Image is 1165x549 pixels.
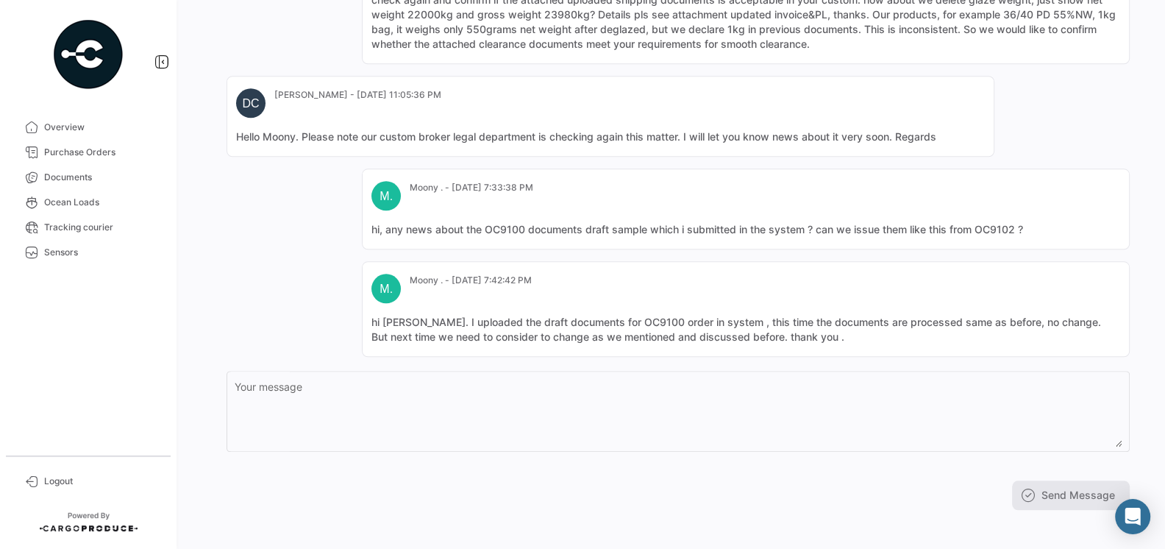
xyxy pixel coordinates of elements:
[410,181,533,194] mat-card-subtitle: Moony . - [DATE] 7:33:38 PM
[274,88,441,102] mat-card-subtitle: [PERSON_NAME] - [DATE] 11:05:36 PM
[236,130,985,144] mat-card-content: Hello Moony. Please note our custom broker legal department is checking again this matter. I will...
[1115,499,1150,534] div: Abrir Intercom Messenger
[44,196,159,209] span: Ocean Loads
[236,88,266,118] div: DC
[44,221,159,234] span: Tracking courier
[371,181,401,210] div: M.
[44,146,159,159] span: Purchase Orders
[12,190,165,215] a: Ocean Loads
[51,18,125,91] img: powered-by.png
[12,140,165,165] a: Purchase Orders
[410,274,532,287] mat-card-subtitle: Moony . - [DATE] 7:42:42 PM
[371,315,1120,344] mat-card-content: hi [PERSON_NAME]. I uploaded the draft documents for OC9100 order in system , this time the docum...
[12,215,165,240] a: Tracking courier
[44,475,159,488] span: Logout
[12,240,165,265] a: Sensors
[44,171,159,184] span: Documents
[371,222,1120,237] mat-card-content: hi, any news about the OC9100 documents draft sample which i submitted in the system ? can we iss...
[44,246,159,259] span: Sensors
[44,121,159,134] span: Overview
[12,165,165,190] a: Documents
[371,274,401,303] div: M.
[12,115,165,140] a: Overview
